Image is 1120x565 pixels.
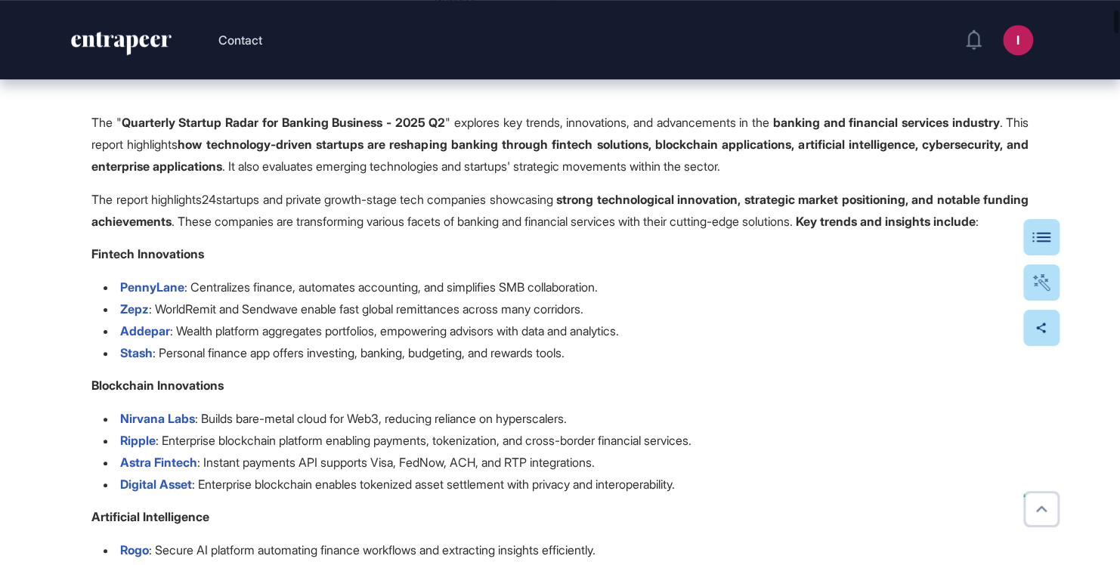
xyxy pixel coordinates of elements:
[120,345,153,360] a: Stash
[222,159,720,174] span: . It also evaluates emerging technologies and startups' strategic movements within the sector.
[172,214,796,229] span: . These companies are transforming various facets of banking and financial services with their cu...
[120,411,195,426] a: Nirvana Labs
[91,137,1029,174] strong: how technology-driven startups are reshaping banking through fintech solutions, blockchain applic...
[91,378,224,393] strong: Blockchain Innovations
[796,214,976,229] strong: Key trends and insights include
[120,301,149,316] a: Zepz
[120,279,184,295] a: PennyLane
[91,246,204,261] strong: Fintech Innovations
[91,192,216,207] span: The report highlights
[120,477,675,492] p: : Enterprise blockchain enables tokenized asset settlement with privacy and interoperability.
[120,455,197,470] a: Astra Fintech
[104,342,1029,364] li: : Personal finance app offers investing, banking, budgeting, and rewards tools.
[976,214,979,229] span: :
[202,192,216,207] span: 24
[773,115,1000,130] strong: banking and financial services industry
[120,477,192,492] a: Digital Asset
[91,115,122,130] span: The "
[120,323,170,338] a: Addepar
[1003,25,1033,55] button: I
[445,115,772,130] span: " explores key trends, innovations, and advancements in the
[120,455,595,470] p: : Instant payments API supports Visa, FedNow, ACH, and RTP integrations.
[104,276,1029,298] li: : Centralizes finance, automates accounting, and simplifies SMB collaboration.
[120,411,567,426] p: : Builds bare-metal cloud for Web3, reducing reliance on hyperscalers.
[91,509,209,524] strong: Artificial Intelligence
[120,433,691,448] p: : Enterprise blockchain platform enabling payments, tokenization, and cross-border financial serv...
[218,30,262,50] button: Contact
[120,433,156,448] a: Ripple
[104,298,1029,320] li: : WorldRemit and Sendwave enable fast global remittances across many corridors.
[91,192,1029,229] strong: strong technological innovation, strategic market positioning, and notable funding achievements
[120,542,149,557] a: Rogo
[70,32,173,60] a: entrapeer-logo
[216,192,556,207] span: startups and private growth-stage tech companies showcasing
[104,320,1029,342] li: : Wealth platform aggregates portfolios, empowering advisors with data and analytics.
[104,539,1029,561] li: : Secure AI platform automating finance workflows and extracting insights efficiently.
[122,115,446,130] strong: Quarterly Startup Radar for Banking Business - 2025 Q2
